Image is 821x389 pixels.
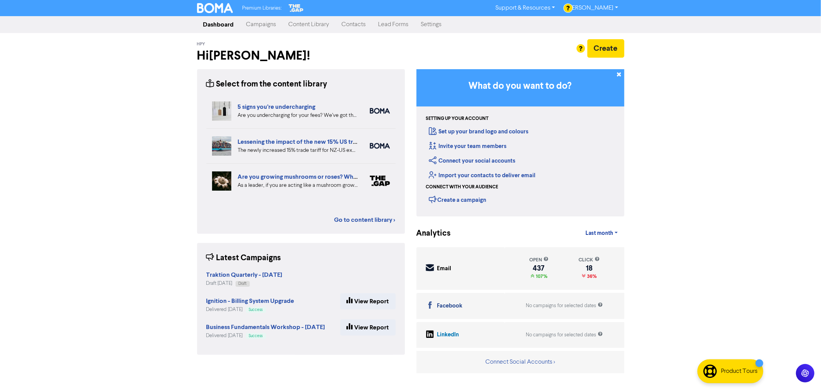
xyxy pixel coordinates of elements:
[485,357,555,367] button: Connect Social Accounts >
[242,6,281,11] span: Premium Libraries:
[197,17,240,32] a: Dashboard
[336,17,372,32] a: Contacts
[288,3,304,13] img: The Gap
[249,308,263,312] span: Success
[340,319,396,336] a: View Report
[587,39,624,58] button: Create
[370,143,390,149] img: boma
[529,265,548,271] div: 437
[579,265,600,271] div: 18
[197,3,233,13] img: BOMA Logo
[529,256,548,264] div: open
[489,2,561,14] a: Support & Resources
[238,181,358,190] div: As a leader, if you are acting like a mushroom grower you’re unlikely to have a clear plan yourse...
[416,69,624,216] div: Getting Started in BOMA
[206,272,283,278] a: Traktion Quarterly - [DATE]
[437,302,463,311] div: Facebook
[238,111,358,120] div: Are you undercharging for your fees? We’ve got the five warning signs that can help you diagnose ...
[526,302,603,309] div: No campaigns for selected dates
[238,146,358,155] div: The newly increased 15% trade tariff for NZ-US exports could well have a major impact on your mar...
[206,280,283,287] div: Draft [DATE]
[283,17,336,32] a: Content Library
[340,293,396,309] a: View Report
[206,271,283,279] strong: Traktion Quarterly - [DATE]
[426,115,489,122] div: Setting up your account
[585,273,597,279] span: 36%
[426,184,498,191] div: Connect with your audience
[206,78,328,90] div: Select from the content library
[534,273,547,279] span: 107%
[206,324,325,331] a: Business Fundamentals Workshop - [DATE]
[239,282,247,286] span: Draft
[249,334,263,338] span: Success
[429,128,529,135] a: Set up your brand logo and colours
[206,332,325,339] div: Delivered [DATE]
[370,176,390,186] img: thegap
[415,17,448,32] a: Settings
[238,138,379,146] a: Lessening the impact of the new 15% US trade tariff
[334,215,396,224] a: Go to content library >
[579,256,600,264] div: click
[429,157,516,165] a: Connect your social accounts
[429,172,536,179] a: Import your contacts to deliver email
[370,108,390,114] img: boma_accounting
[206,306,294,313] div: Delivered [DATE]
[372,17,415,32] a: Lead Forms
[197,48,405,63] h2: Hi [PERSON_NAME] !
[416,228,441,239] div: Analytics
[206,297,294,305] strong: Ignition - Billing System Upgrade
[437,264,451,273] div: Email
[428,81,613,92] h3: What do you want to do?
[579,226,624,241] a: Last month
[429,194,487,205] div: Create a campaign
[197,42,206,47] span: HPY
[561,2,624,14] a: [PERSON_NAME]
[206,252,281,264] div: Latest Campaigns
[206,298,294,304] a: Ignition - Billing System Upgrade
[783,352,821,389] iframe: Chat Widget
[429,143,507,150] a: Invite your team members
[238,103,316,111] a: 5 signs you’re undercharging
[238,173,481,181] a: Are you growing mushrooms or roses? Why you should lead like a gardener, not a grower
[585,230,613,237] span: Last month
[240,17,283,32] a: Campaigns
[526,331,603,339] div: No campaigns for selected dates
[206,323,325,331] strong: Business Fundamentals Workshop - [DATE]
[437,331,459,339] div: LinkedIn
